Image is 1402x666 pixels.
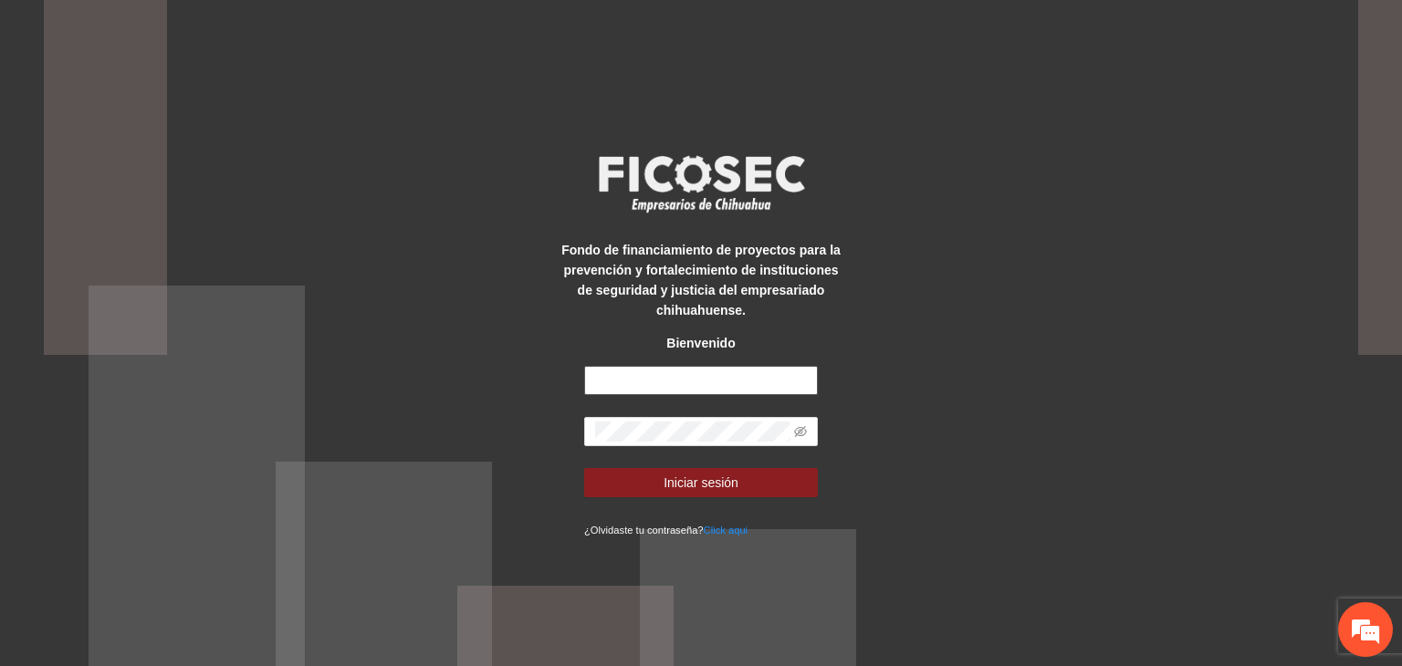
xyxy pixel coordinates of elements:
a: Click aqui [704,525,748,536]
strong: Bienvenido [666,336,735,350]
span: eye-invisible [794,425,807,438]
img: logo [587,150,815,217]
small: ¿Olvidaste tu contraseña? [584,525,748,536]
div: Minimizar ventana de chat en vivo [299,9,343,53]
div: Chatee con nosotros ahora [95,93,307,117]
button: Iniciar sesión [584,468,818,497]
span: Estamos en línea. [106,224,252,409]
textarea: Escriba su mensaje y pulse “Intro” [9,460,348,524]
strong: Fondo de financiamiento de proyectos para la prevención y fortalecimiento de instituciones de seg... [561,243,841,317]
span: Iniciar sesión [664,473,738,493]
